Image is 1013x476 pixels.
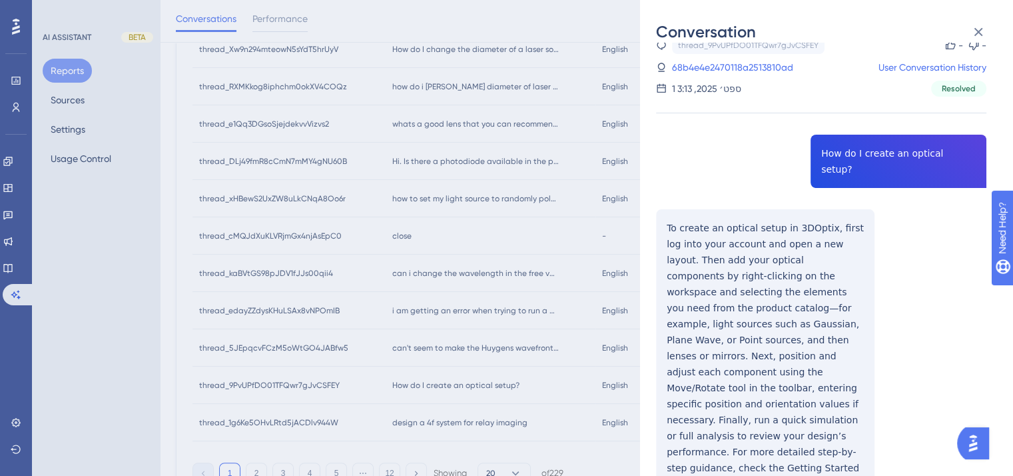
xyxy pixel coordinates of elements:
a: 68b4e4e2470118a2513810ad [672,59,793,75]
span: Resolved [942,83,976,94]
div: 1 ספט׳ 2025, 3:13 [672,81,741,97]
div: Conversation [656,21,997,43]
iframe: UserGuiding AI Assistant Launcher [957,423,997,463]
div: - [958,37,963,53]
div: thread_9PvUPfDO01TFQwr7gJvCSFEY [678,40,819,51]
div: - [982,37,986,53]
a: User Conversation History [878,59,986,75]
span: Need Help? [31,3,83,19]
